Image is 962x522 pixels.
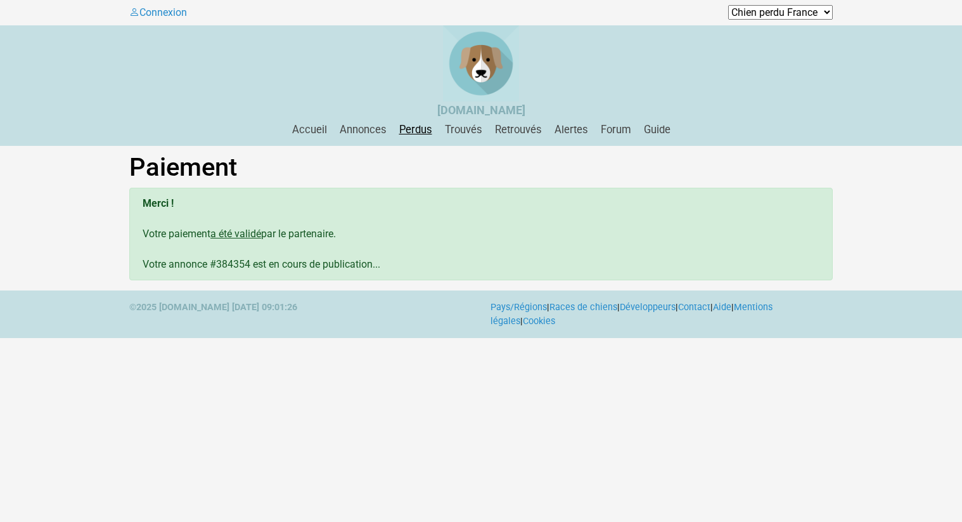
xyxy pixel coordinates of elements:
a: Aide [713,302,731,313]
b: Merci ! [143,197,174,209]
div: | | | | | | [481,301,842,328]
a: Forum [596,124,636,136]
u: a été validé [210,228,261,240]
a: Alertes [549,124,593,136]
a: Accueil [287,124,332,136]
a: Perdus [394,124,437,136]
a: Guide [639,124,676,136]
a: Pays/Régions [491,302,547,313]
a: Annonces [335,124,392,136]
strong: ©2025 [DOMAIN_NAME] [DATE] 09:01:26 [129,302,297,313]
a: Développeurs [620,302,676,313]
h1: Paiement [129,152,833,183]
a: Mentions légales [491,302,773,327]
a: [DOMAIN_NAME] [437,105,525,117]
a: Races de chiens [549,302,617,313]
strong: [DOMAIN_NAME] [437,103,525,117]
a: Cookies [523,316,555,327]
img: Chien Perdu France [443,25,519,101]
a: Trouvés [440,124,487,136]
a: Connexion [129,6,187,18]
div: Votre paiement par le partenaire. Votre annonce #384354 est en cours de publication... [129,188,833,280]
a: Retrouvés [490,124,547,136]
a: Contact [678,302,710,313]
